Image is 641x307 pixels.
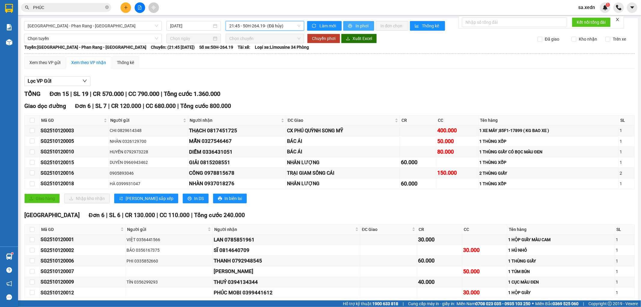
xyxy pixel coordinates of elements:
[408,300,455,307] span: Cung cấp máy in - giấy in:
[191,212,193,219] span: |
[110,149,187,155] div: HUYỀN 0792973228
[110,159,187,166] div: DUYÊN 0966943462
[5,4,13,13] img: logo-vxr
[11,253,13,254] sup: 1
[218,196,222,201] span: printer
[110,180,187,187] div: HÀ 0399931047
[41,268,124,275] div: SG2510120007
[24,212,80,219] span: [GEOGRAPHIC_DATA]
[507,225,615,235] th: Tên hàng
[41,289,124,296] div: SG2510120012
[106,212,108,219] span: |
[122,212,124,219] span: |
[214,267,359,275] div: [PERSON_NAME]
[151,5,156,10] span: aim
[40,266,126,277] td: SG2510120007
[127,258,212,264] div: PHI 0335852660
[410,21,445,31] button: bar-chartThống kê
[194,195,204,202] span: In DS
[480,159,618,166] div: 1 THÙNG XỐP
[437,169,478,177] div: 150.000
[41,247,124,254] div: SG2510120002
[33,4,104,11] input: Tìm tên, số ĐT hoặc mã đơn
[287,127,399,134] div: CX PHÚ QUỲNH SONG MỸ
[110,127,187,134] div: CHI 0829614348
[437,148,478,156] div: 80.000
[170,35,212,42] input: Chọn ngày
[255,44,309,51] span: Loại xe: Limousine 34 Phòng
[463,288,506,297] div: 30.000
[110,170,187,177] div: 0905893046
[620,180,633,187] div: 1
[214,226,354,233] span: Người nhận
[50,23,83,28] b: [DOMAIN_NAME]
[353,35,372,42] span: Xuất Excel
[542,36,562,42] span: Đã giao
[82,78,87,83] span: down
[117,59,134,66] div: Thống kê
[24,76,90,86] button: Lọc VP Gửi
[319,23,337,29] span: Làm mới
[6,39,12,45] img: warehouse-icon
[40,287,126,298] td: SG2510120012
[40,125,109,136] td: SG2510120003
[475,301,530,306] strong: 0708 023 035 - 0935 103 250
[620,127,633,134] div: 1
[189,137,285,145] div: MẪN 0327546467
[436,115,479,125] th: CC
[41,117,102,124] span: Mã GD
[437,137,478,146] div: 50.000
[372,301,398,306] strong: 1900 633 818
[157,212,158,219] span: |
[177,103,179,109] span: |
[40,179,109,189] td: SG2510120018
[6,267,12,273] span: question-circle
[376,21,408,31] button: In đơn chọn
[189,169,285,177] div: CÔNG 0978815678
[41,278,124,286] div: SG2510120009
[616,5,621,10] img: phone-icon
[627,2,637,13] button: caret-down
[463,246,506,254] div: 30.000
[615,17,620,22] span: close
[480,170,618,177] div: 2 THÙNG GIẤY
[41,180,108,187] div: SG2510120018
[28,77,51,85] span: Lọc VP Gửi
[508,279,614,285] div: 1 CỤC MÀU ĐEN
[125,212,155,219] span: CR 130.000
[6,253,12,260] img: warehouse-icon
[41,236,124,243] div: SG2510120001
[135,2,145,13] button: file-add
[607,3,609,7] span: 1
[90,90,91,97] span: |
[610,36,628,42] span: Trên xe
[576,36,600,42] span: Kho nhận
[28,21,158,30] span: Sài Gòn - Phan Rang - Ninh Sơn
[619,115,635,125] th: SL
[620,138,633,145] div: 1
[24,103,66,109] span: Giao dọc đường
[138,5,142,10] span: file-add
[573,4,600,11] span: sa.xedn
[616,236,633,243] div: 1
[126,195,173,202] span: [PERSON_NAME] sắp xếp
[620,170,633,177] div: 2
[125,90,127,97] span: |
[214,257,359,265] div: THANH 0792948545
[400,115,436,125] th: CR
[189,158,285,167] div: GIẢI 0815208551
[456,300,530,307] span: Miền Nam
[124,5,128,10] span: plus
[65,8,80,22] img: logo.jpg
[418,235,461,244] div: 30.000
[29,59,60,66] div: Xem theo VP gửi
[508,258,614,264] div: 1 THÙNG GIẤY
[41,226,119,233] span: Mã GD
[508,268,614,275] div: 1 TÚM BÚN
[403,300,404,307] span: |
[616,289,633,296] div: 1
[415,24,420,29] span: bar-chart
[480,149,618,155] div: 1 THÙNG GIẤY CÓ BỌC MÀU ĐEN
[508,236,614,243] div: 1 HỘP GIẤY MÀU CAM
[40,245,126,256] td: SG2510120002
